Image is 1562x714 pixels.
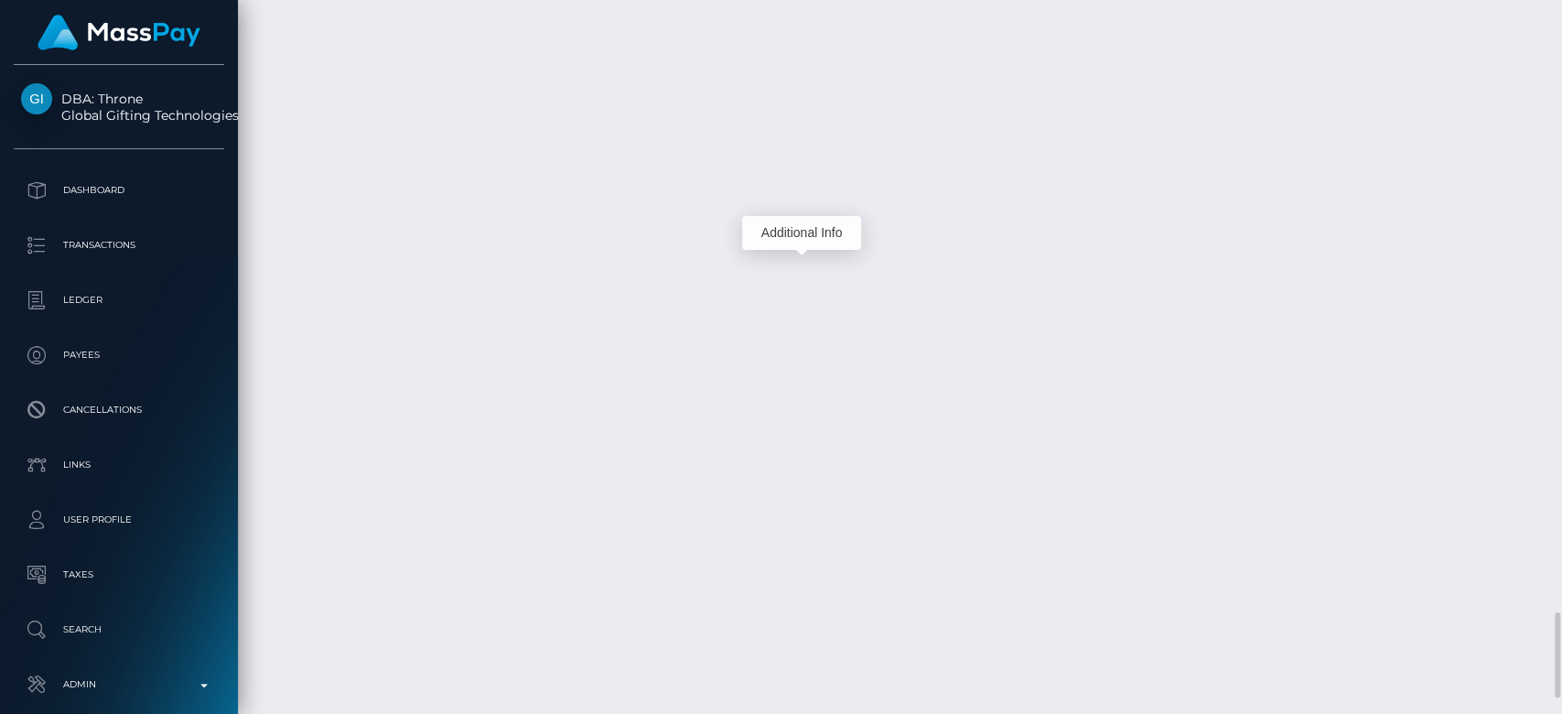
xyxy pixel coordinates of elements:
img: Global Gifting Technologies Inc [21,83,52,114]
a: Links [14,442,224,488]
a: Search [14,607,224,653]
p: Admin [21,671,217,698]
p: Dashboard [21,177,217,204]
p: Links [21,451,217,479]
a: User Profile [14,497,224,543]
a: Taxes [14,552,224,598]
a: Transactions [14,222,224,268]
p: Payees [21,341,217,369]
span: DBA: Throne Global Gifting Technologies Inc [14,91,224,124]
a: Cancellations [14,387,224,433]
p: Cancellations [21,396,217,424]
p: Search [21,616,217,644]
img: MassPay Logo [38,15,200,50]
p: Ledger [21,287,217,314]
div: Additional Info [742,216,861,250]
a: Admin [14,662,224,708]
a: Dashboard [14,168,224,213]
p: Transactions [21,232,217,259]
a: Ledger [14,277,224,323]
p: User Profile [21,506,217,534]
a: Payees [14,332,224,378]
p: Taxes [21,561,217,589]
